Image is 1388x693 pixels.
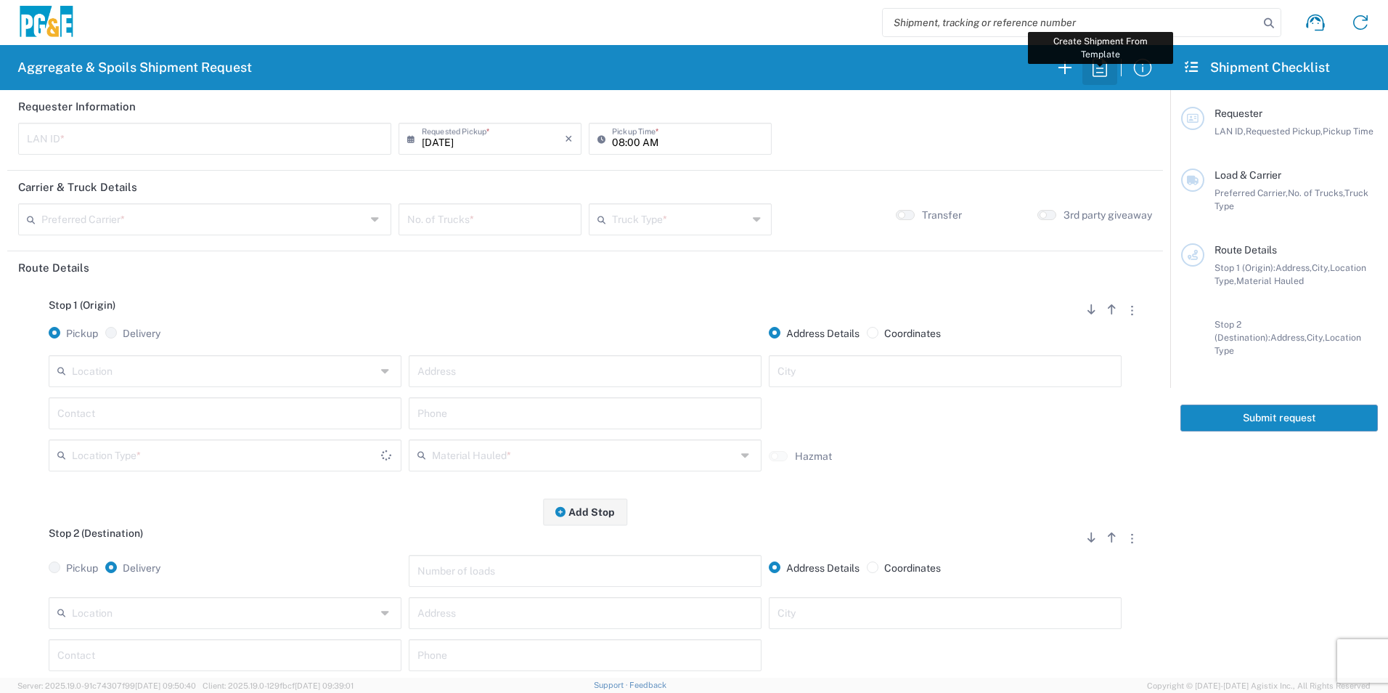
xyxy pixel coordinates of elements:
[594,681,630,689] a: Support
[1312,262,1330,273] span: City,
[1307,332,1325,343] span: City,
[17,6,75,40] img: pge
[543,498,627,525] button: Add Stop
[1214,169,1281,181] span: Load & Carrier
[1214,319,1270,343] span: Stop 2 (Destination):
[1270,332,1307,343] span: Address,
[769,562,860,575] label: Address Details
[1288,187,1344,198] span: No. of Trucks,
[867,327,941,340] label: Coordinates
[1323,126,1373,137] span: Pickup Time
[1147,679,1371,692] span: Copyright © [DATE]-[DATE] Agistix Inc., All Rights Reserved
[1236,275,1304,286] span: Material Hauled
[795,450,832,463] label: Hazmat
[1183,59,1330,76] h2: Shipment Checklist
[18,100,136,114] h2: Requester Information
[17,59,252,76] h2: Aggregate & Spoils Shipment Request
[17,681,196,690] span: Server: 2025.19.0-91c74307f99
[1275,262,1312,273] span: Address,
[1214,126,1246,137] span: LAN ID,
[135,681,196,690] span: [DATE] 09:50:40
[18,180,137,195] h2: Carrier & Truck Details
[1214,244,1277,256] span: Route Details
[49,299,115,311] span: Stop 1 (Origin)
[629,681,666,689] a: Feedback
[1214,262,1275,273] span: Stop 1 (Origin):
[49,527,143,539] span: Stop 2 (Destination)
[203,681,354,690] span: Client: 2025.19.0-129fbcf
[1246,126,1323,137] span: Requested Pickup,
[922,208,962,222] label: Transfer
[565,127,573,150] i: ×
[1064,208,1152,222] label: 3rd party giveaway
[1214,187,1288,198] span: Preferred Carrier,
[867,562,941,575] label: Coordinates
[1180,405,1378,431] button: Submit request
[18,261,89,275] h2: Route Details
[295,681,354,690] span: [DATE] 09:39:01
[769,327,860,340] label: Address Details
[1214,108,1262,119] span: Requester
[883,9,1259,36] input: Shipment, tracking or reference number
